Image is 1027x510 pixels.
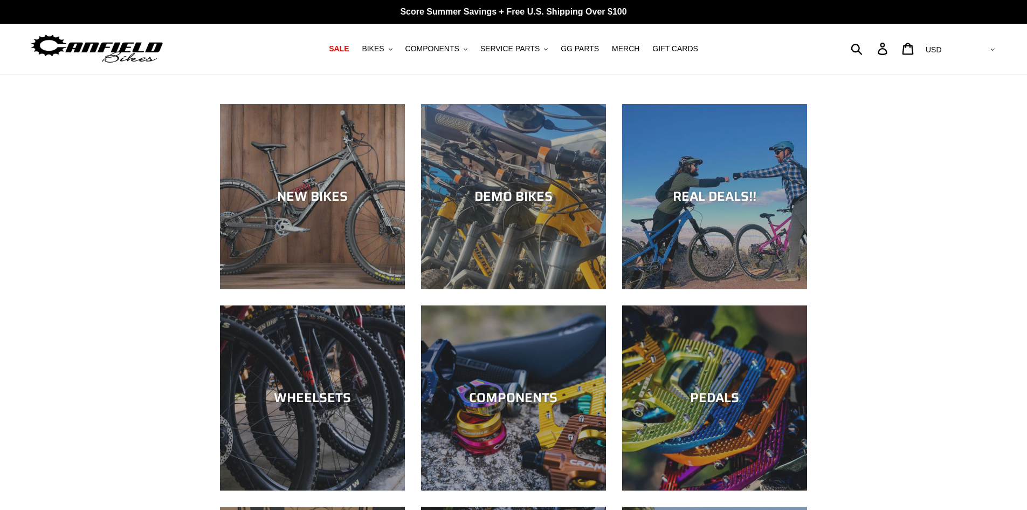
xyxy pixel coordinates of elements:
input: Search [857,37,884,60]
span: GG PARTS [561,44,599,53]
a: SALE [323,42,354,56]
button: COMPONENTS [400,42,473,56]
a: PEDALS [622,305,807,491]
a: COMPONENTS [421,305,606,491]
span: SALE [329,44,349,53]
button: BIKES [356,42,397,56]
a: MERCH [606,42,645,56]
span: GIFT CARDS [652,44,698,53]
a: DEMO BIKES [421,104,606,289]
a: GG PARTS [555,42,604,56]
button: SERVICE PARTS [475,42,553,56]
div: PEDALS [622,390,807,406]
div: REAL DEALS!! [622,189,807,205]
span: BIKES [362,44,384,53]
span: SERVICE PARTS [480,44,540,53]
div: COMPONENTS [421,390,606,406]
div: DEMO BIKES [421,189,606,205]
a: WHEELSETS [220,305,405,491]
a: GIFT CARDS [647,42,704,56]
span: COMPONENTS [405,44,459,53]
a: NEW BIKES [220,104,405,289]
div: NEW BIKES [220,189,405,205]
img: Canfield Bikes [30,32,164,66]
div: WHEELSETS [220,390,405,406]
span: MERCH [612,44,639,53]
a: REAL DEALS!! [622,104,807,289]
